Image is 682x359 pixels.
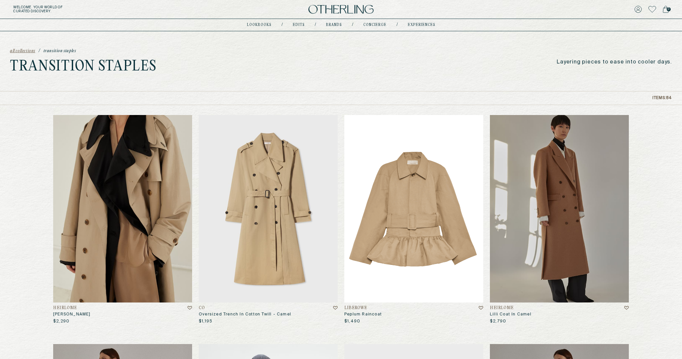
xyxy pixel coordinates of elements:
p: $2,290 [53,319,69,324]
h4: Heirlome [53,306,77,310]
h3: Peplum Raincoat [344,312,483,317]
a: experiences [408,23,435,27]
p: $1,195 [199,319,212,324]
h3: Lilli Coat In Camel [490,312,629,317]
img: Wesley Trench [53,115,192,302]
div: / [397,22,398,28]
img: Oversized Trench in Cotton Twill - Camel [199,115,338,302]
h3: Oversized Trench In Cotton Twill - Camel [199,312,338,317]
a: Wesley TrenchHeirlome[PERSON_NAME]$2,290 [53,115,192,324]
a: /Transition Staples [39,49,76,54]
a: lookbooks [247,23,272,27]
div: / [352,22,353,28]
span: Transition Staples [44,49,76,54]
img: logo [308,5,374,14]
h4: LIBEROWE [344,306,367,310]
div: / [315,22,316,28]
h5: Welcome . Your world of curated discovery. [13,5,210,13]
a: Edits [293,23,305,27]
span: / [39,49,40,54]
div: / [282,22,283,28]
a: Oversized Trench in Cotton Twill - CamelCOOversized Trench In Cotton Twill - Camel$1,195 [199,115,338,324]
span: 0 [667,7,671,11]
a: Brands [326,23,342,27]
p: Items: 84 [652,96,672,100]
h1: Transition Staples [10,60,157,73]
a: concierge [363,23,387,27]
p: $1,490 [344,319,360,324]
a: all collections [10,49,35,54]
img: Lilli Coat in Camel [490,115,629,302]
h4: CO [199,306,205,310]
p: $2,790 [490,319,506,324]
a: 0 [663,5,669,14]
a: Lilli Coat in CamelHeirlomeLilli Coat In Camel$2,790 [490,115,629,324]
img: Peplum Raincoat [344,115,483,302]
p: Layering pieces to ease into cooler days. [557,59,672,65]
h3: [PERSON_NAME] [53,312,192,317]
a: Peplum RaincoatLIBEROWEPeplum Raincoat$1,490 [344,115,483,324]
h4: Heirlome [490,306,514,310]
